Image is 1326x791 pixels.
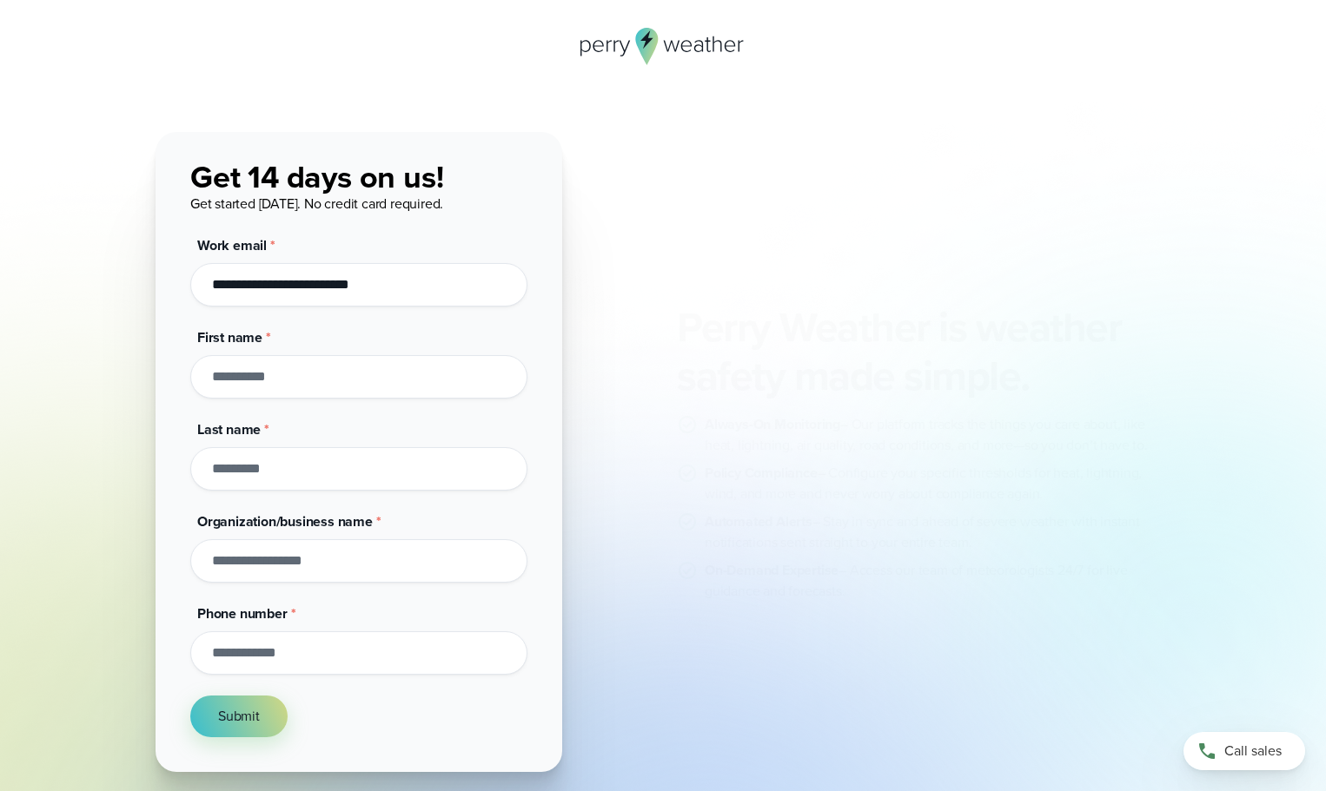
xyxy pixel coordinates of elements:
span: Work email [197,235,267,255]
span: Organization/business name [197,511,373,531]
span: Last name [197,419,261,439]
a: Call sales [1183,732,1305,770]
span: First name [197,327,262,347]
span: Get started [DATE]. No credit card required. [190,194,443,214]
span: Phone number [197,603,288,623]
span: Call sales [1224,741,1282,761]
button: Submit [190,695,288,737]
span: Submit [218,706,260,727]
span: Get 14 days on us! [190,154,443,200]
